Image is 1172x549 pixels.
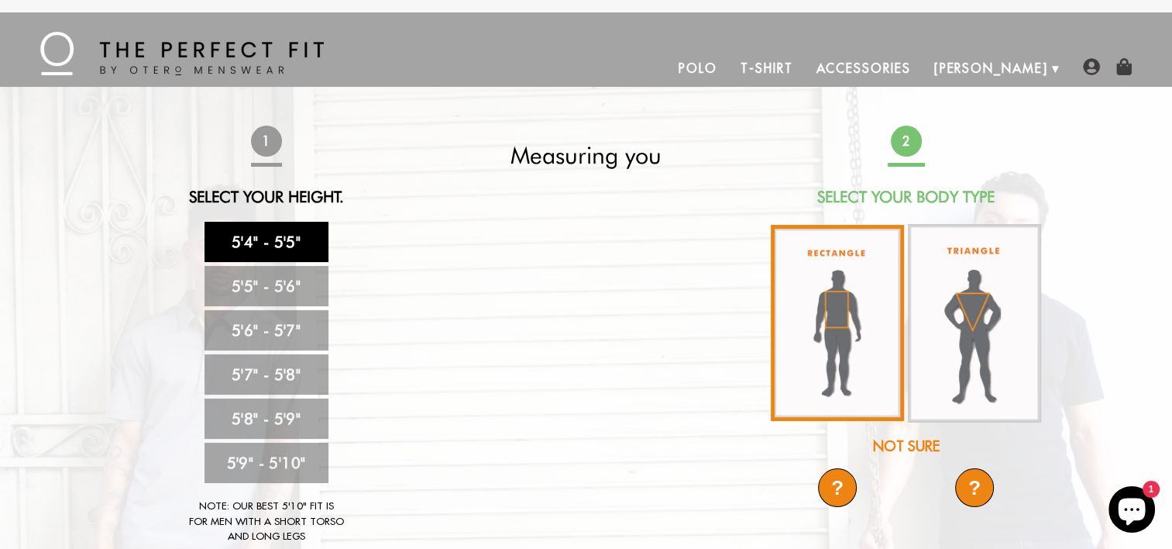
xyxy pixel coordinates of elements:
[204,443,328,483] a: 5'9" - 5'10"
[1083,58,1100,75] img: user-account-icon.png
[1115,58,1132,75] img: shopping-bag-icon.png
[189,499,344,544] div: Note: Our best 5'10" fit is for men with a short torso and long legs
[667,50,729,87] a: Polo
[729,50,804,87] a: T-Shirt
[204,354,328,395] a: 5'7" - 5'8"
[129,188,404,206] h2: Select Your Height.
[818,468,857,507] div: ?
[449,141,723,169] h2: Measuring you
[204,266,328,306] a: 5'5" - 5'6"
[40,32,324,75] img: The Perfect Fit - by Otero Menswear - Logo
[1104,486,1160,537] inbox-online-store-chat: Shopify online store chat
[888,123,925,160] span: 2
[769,188,1043,206] h2: Select Your Body Type
[248,123,285,160] span: 1
[955,468,994,507] div: ?
[923,50,1060,87] a: [PERSON_NAME]
[204,310,328,350] a: 5'6" - 5'7"
[804,50,922,87] a: Accessories
[204,399,328,439] a: 5'8" - 5'9"
[204,222,328,262] a: 5'4" - 5'5"
[769,436,1043,457] div: Not Sure
[771,225,904,421] img: rectangle-body_336x.jpg
[908,224,1041,423] img: triangle-body_336x.jpg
